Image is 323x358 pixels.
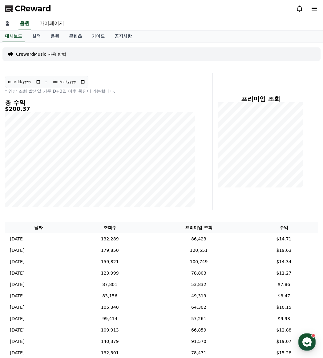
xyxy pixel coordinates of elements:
td: $11.27 [250,267,318,279]
a: CrewardMusic 사용 방법 [16,51,66,57]
a: 대시보드 [2,30,25,42]
th: 날짜 [5,222,72,233]
td: 100,749 [148,256,250,267]
td: $10.15 [250,302,318,313]
td: 78,803 [148,267,250,279]
td: 123,999 [72,267,147,279]
td: 53,832 [148,279,250,290]
td: 109,913 [72,324,147,336]
span: CReward [15,4,51,14]
td: 49,319 [148,290,250,302]
p: [DATE] [10,338,24,345]
td: $9.93 [250,313,318,324]
p: [DATE] [10,304,24,311]
td: 132,289 [72,233,147,245]
a: 공지사항 [110,30,137,42]
td: 120,551 [148,245,250,256]
h4: 총 수익 [5,99,195,106]
a: 가이드 [87,30,110,42]
h4: 프리미엄 조회 [218,95,303,102]
td: $12.88 [250,324,318,336]
td: 83,156 [72,290,147,302]
td: 66,859 [148,324,250,336]
a: 음원 [18,17,31,30]
td: $14.34 [250,256,318,267]
td: 179,850 [72,245,147,256]
p: [DATE] [10,293,24,299]
td: 57,261 [148,313,250,324]
p: [DATE] [10,281,24,288]
td: 64,302 [148,302,250,313]
td: $8.47 [250,290,318,302]
td: $7.86 [250,279,318,290]
p: [DATE] [10,327,24,333]
a: CReward [5,4,51,14]
p: [DATE] [10,270,24,276]
p: ~ [45,78,49,86]
p: [DATE] [10,247,24,254]
span: 설정 [95,204,103,209]
p: [DATE] [10,236,24,242]
th: 수익 [250,222,318,233]
th: 프리미엄 조회 [148,222,250,233]
td: 159,821 [72,256,147,267]
span: 홈 [19,204,23,209]
td: 140,379 [72,336,147,347]
td: 105,340 [72,302,147,313]
a: 대화 [41,195,79,211]
a: 설정 [79,195,118,211]
p: [DATE] [10,259,24,265]
td: $19.07 [250,336,318,347]
td: 87,801 [72,279,147,290]
td: 86,423 [148,233,250,245]
a: 콘텐츠 [64,30,87,42]
p: * 영상 조회 발생일 기준 D+3일 이후 확인이 가능합니다. [5,88,195,94]
a: 음원 [46,30,64,42]
p: [DATE] [10,350,24,356]
a: 실적 [27,30,46,42]
h5: $200.37 [5,106,195,112]
td: $14.71 [250,233,318,245]
td: 91,570 [148,336,250,347]
a: 마이페이지 [34,17,69,30]
p: [DATE] [10,316,24,322]
a: 홈 [2,195,41,211]
td: $19.63 [250,245,318,256]
th: 조회수 [72,222,147,233]
td: 99,414 [72,313,147,324]
span: 대화 [56,205,64,210]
